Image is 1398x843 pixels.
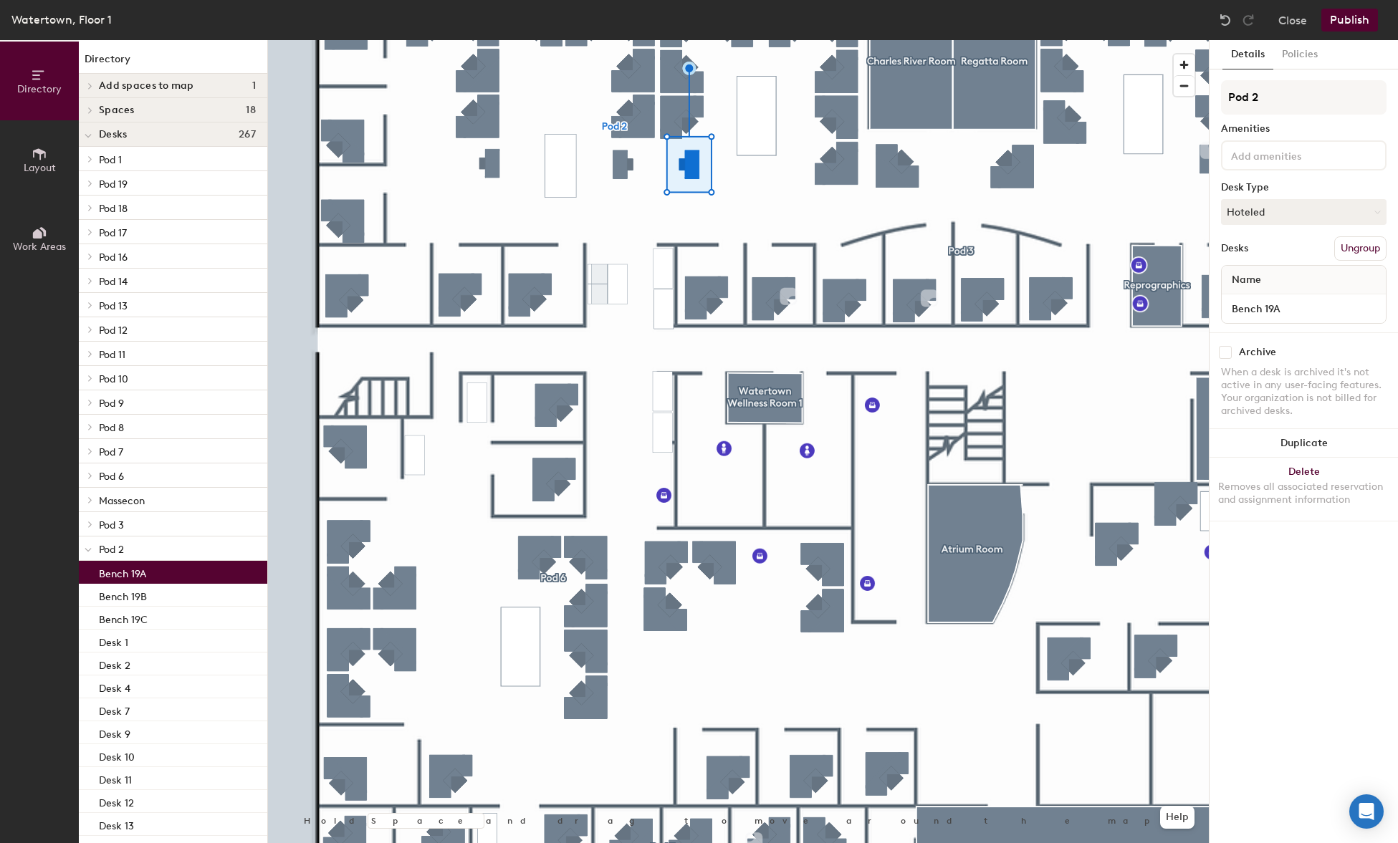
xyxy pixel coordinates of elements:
span: Pod 2 [99,544,124,556]
span: Pod 7 [99,446,123,458]
span: Pod 11 [99,349,125,361]
button: Ungroup [1334,236,1387,261]
span: Pod 19 [99,178,128,191]
p: Desk 9 [99,724,130,741]
p: Desk 1 [99,632,128,649]
p: Desk 2 [99,655,130,672]
input: Add amenities [1228,146,1357,163]
span: Pod 16 [99,251,128,264]
div: Archive [1239,347,1276,358]
img: Undo [1218,13,1232,27]
span: 1 [252,80,256,92]
button: Publish [1321,9,1378,32]
span: Pod 14 [99,276,128,288]
button: Policies [1273,40,1326,69]
span: Pod 6 [99,471,124,483]
button: Duplicate [1210,429,1398,458]
span: Pod 9 [99,398,124,410]
p: Desk 4 [99,678,130,695]
span: Work Areas [13,241,66,253]
p: Desk 11 [99,770,132,786]
div: Amenities [1221,123,1387,135]
button: DeleteRemoves all associated reservation and assignment information [1210,458,1398,521]
p: Desk 13 [99,816,134,832]
span: Name [1225,267,1268,293]
span: 267 [239,129,256,140]
p: Desk 7 [99,701,130,718]
span: Add spaces to map [99,80,194,92]
span: Spaces [99,105,135,116]
div: When a desk is archived it's not active in any user-facing features. Your organization is not bil... [1221,366,1387,418]
h1: Directory [79,52,267,74]
span: Layout [24,162,56,174]
span: Massecon [99,495,145,507]
button: Help [1160,806,1194,829]
span: Pod 3 [99,519,124,531]
span: Pod 17 [99,227,127,239]
span: Pod 8 [99,422,124,434]
span: Pod 10 [99,373,128,385]
img: Redo [1241,13,1255,27]
span: Desks [99,129,127,140]
button: Hoteled [1221,199,1387,225]
p: Bench 19A [99,564,146,580]
div: Desk Type [1221,182,1387,193]
button: Details [1222,40,1273,69]
div: Desks [1221,243,1248,254]
span: Pod 1 [99,154,122,166]
span: 18 [246,105,256,116]
span: Pod 18 [99,203,128,215]
button: Close [1278,9,1307,32]
span: Directory [17,83,62,95]
p: Bench 19C [99,610,148,626]
p: Desk 12 [99,793,134,809]
div: Watertown, Floor 1 [11,11,112,29]
div: Open Intercom Messenger [1349,794,1384,829]
span: Pod 12 [99,324,128,337]
input: Unnamed desk [1225,299,1383,319]
div: Removes all associated reservation and assignment information [1218,481,1389,506]
span: Pod 13 [99,300,128,312]
p: Bench 19B [99,587,147,603]
p: Desk 10 [99,747,135,763]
